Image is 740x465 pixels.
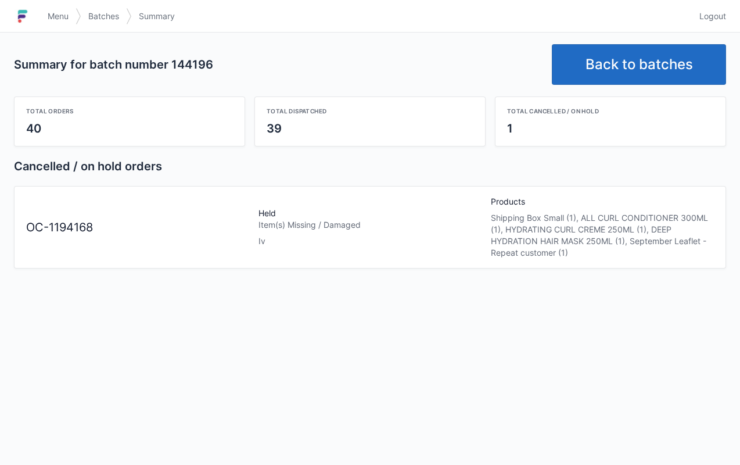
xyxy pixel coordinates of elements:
div: Products [486,196,719,259]
div: 39 [267,120,473,137]
a: Batches [81,6,126,27]
div: Total dispatched [267,106,473,116]
div: OC-1194168 [21,219,254,236]
div: Total cancelled / on hold [507,106,714,116]
a: Menu [41,6,76,27]
h2: Cancelled / on hold orders [14,158,726,174]
div: Item(s) Missing / Damaged [258,219,482,231]
img: logo-small.jpg [14,7,31,26]
h2: Summary for batch number 144196 [14,56,543,73]
div: 1 [507,120,714,137]
span: Menu [48,10,69,22]
a: Back to batches [552,44,726,85]
a: Summary [132,6,182,27]
a: Logout [692,6,726,27]
div: Total orders [26,106,233,116]
div: Held [254,208,486,247]
div: Shipping Box Small (1), ALL CURL CONDITIONER 300ML (1), HYDRATING CURL CREME 250ML (1), DEEP HYDR... [491,212,714,259]
span: Batches [88,10,119,22]
div: Iv [258,235,482,247]
img: svg> [76,2,81,30]
span: Logout [699,10,726,22]
span: Summary [139,10,175,22]
div: 40 [26,120,233,137]
img: svg> [126,2,132,30]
